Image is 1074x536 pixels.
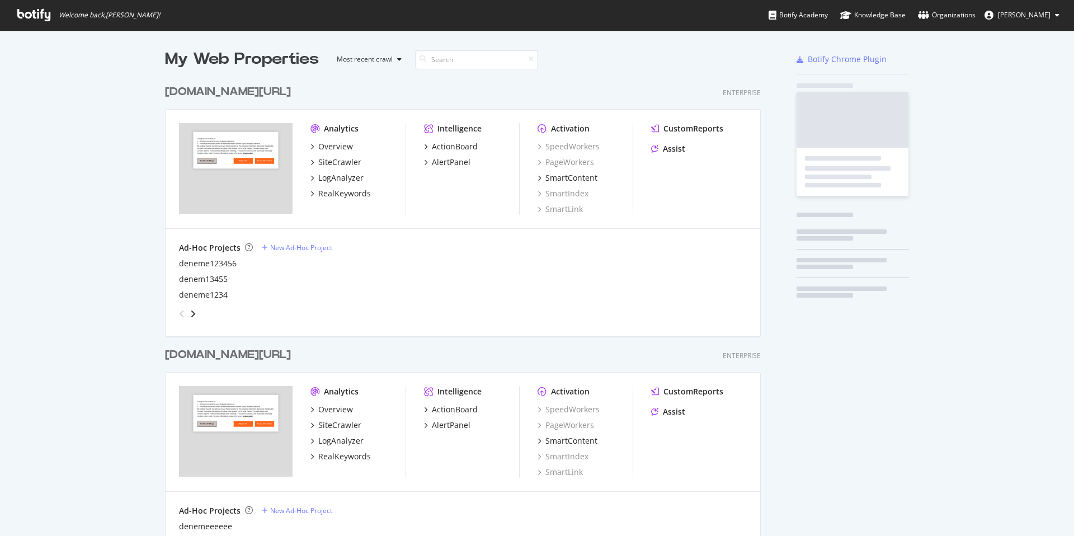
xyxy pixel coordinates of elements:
a: PageWorkers [538,420,594,431]
div: [DOMAIN_NAME][URL] [165,84,291,100]
div: Assist [663,143,685,154]
a: SmartContent [538,435,597,446]
button: Most recent crawl [328,50,406,68]
div: LogAnalyzer [318,172,364,184]
a: Overview [310,404,353,415]
div: Enterprise [723,351,761,360]
div: Activation [551,386,590,397]
div: Organizations [918,10,976,21]
div: RealKeywords [318,188,371,199]
a: SiteCrawler [310,420,361,431]
a: deneme123456 [179,258,237,269]
a: denemeeeeee [179,521,232,532]
a: denem13455 [179,274,228,285]
div: Overview [318,141,353,152]
div: SiteCrawler [318,157,361,168]
div: ActionBoard [432,141,478,152]
a: SmartContent [538,172,597,184]
div: Botify Academy [769,10,828,21]
a: [DOMAIN_NAME][URL] [165,84,295,100]
input: Search [415,50,538,69]
div: Botify Chrome Plugin [808,54,887,65]
div: Most recent crawl [337,56,393,63]
div: Ad-Hoc Projects [179,505,241,516]
div: SmartContent [545,172,597,184]
div: Intelligence [437,386,482,397]
div: CustomReports [663,386,723,397]
a: [DOMAIN_NAME][URL] [165,347,295,363]
div: ActionBoard [432,404,478,415]
div: Intelligence [437,123,482,134]
div: Assist [663,406,685,417]
a: AlertPanel [424,420,470,431]
a: CustomReports [651,123,723,134]
span: Mert Bilgiç [998,10,1051,20]
a: SmartIndex [538,188,588,199]
a: New Ad-Hoc Project [262,243,332,252]
a: SpeedWorkers [538,404,600,415]
a: RealKeywords [310,188,371,199]
a: SmartIndex [538,451,588,462]
div: CustomReports [663,123,723,134]
div: AlertPanel [432,420,470,431]
div: RealKeywords [318,451,371,462]
a: CustomReports [651,386,723,397]
a: SiteCrawler [310,157,361,168]
a: SmartLink [538,467,583,478]
div: Analytics [324,123,359,134]
a: New Ad-Hoc Project [262,506,332,515]
div: Activation [551,123,590,134]
div: Ad-Hoc Projects [179,242,241,253]
a: ActionBoard [424,141,478,152]
a: Overview [310,141,353,152]
a: AlertPanel [424,157,470,168]
div: angle-right [189,308,197,319]
div: SiteCrawler [318,420,361,431]
a: SmartLink [538,204,583,215]
a: RealKeywords [310,451,371,462]
a: SpeedWorkers [538,141,600,152]
div: New Ad-Hoc Project [270,243,332,252]
div: SmartContent [545,435,597,446]
a: deneme1234 [179,289,228,300]
img: trendyol.com/en [179,123,293,214]
div: Overview [318,404,353,415]
a: ActionBoard [424,404,478,415]
div: LogAnalyzer [318,435,364,446]
div: Enterprise [723,88,761,97]
div: New Ad-Hoc Project [270,506,332,515]
div: [DOMAIN_NAME][URL] [165,347,291,363]
a: Assist [651,406,685,417]
a: LogAnalyzer [310,172,364,184]
a: PageWorkers [538,157,594,168]
div: Knowledge Base [840,10,906,21]
div: My Web Properties [165,48,319,70]
a: LogAnalyzer [310,435,364,446]
div: Analytics [324,386,359,397]
span: Welcome back, [PERSON_NAME] ! [59,11,160,20]
div: AlertPanel [432,157,470,168]
img: trendyol.com/ro [179,386,293,477]
a: Assist [651,143,685,154]
div: angle-left [175,305,189,323]
a: Botify Chrome Plugin [797,54,887,65]
button: [PERSON_NAME] [976,6,1068,24]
